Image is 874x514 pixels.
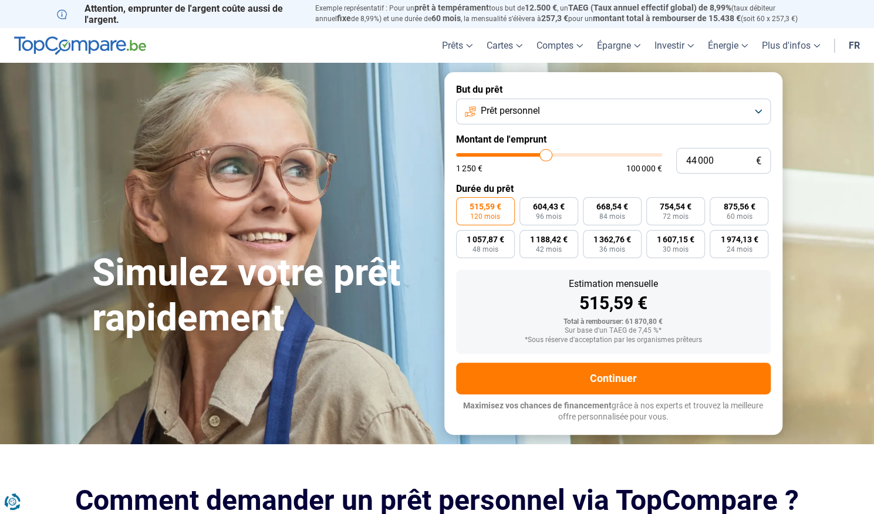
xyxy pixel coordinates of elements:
[431,13,461,23] span: 60 mois
[657,235,694,244] span: 1 607,15 €
[456,183,771,194] label: Durée du prêt
[456,84,771,95] label: But du prêt
[465,295,761,312] div: 515,59 €
[755,28,827,63] a: Plus d'infos
[465,327,761,335] div: Sur base d'un TAEG de 7,45 %*
[463,401,612,410] span: Maximisez vos chances de financement
[315,3,818,24] p: Exemple représentatif : Pour un tous but de , un (taux débiteur annuel de 8,99%) et une durée de ...
[470,213,500,220] span: 120 mois
[568,3,731,12] span: TAEG (Taux annuel effectif global) de 8,99%
[470,202,501,211] span: 515,59 €
[530,235,568,244] span: 1 188,42 €
[541,13,568,23] span: 257,3 €
[536,246,562,253] span: 42 mois
[726,246,752,253] span: 24 mois
[593,235,631,244] span: 1 362,76 €
[435,28,480,63] a: Prêts
[701,28,755,63] a: Énergie
[480,28,529,63] a: Cartes
[660,202,691,211] span: 754,54 €
[626,164,662,173] span: 100 000 €
[456,99,771,124] button: Prêt personnel
[481,104,540,117] span: Prêt personnel
[14,36,146,55] img: TopCompare
[720,235,758,244] span: 1 974,13 €
[465,318,761,326] div: Total à rembourser: 61 870,80 €
[536,213,562,220] span: 96 mois
[533,202,565,211] span: 604,43 €
[726,213,752,220] span: 60 mois
[465,279,761,289] div: Estimation mensuelle
[647,28,701,63] a: Investir
[57,3,301,25] p: Attention, emprunter de l'argent coûte aussi de l'argent.
[473,246,498,253] span: 48 mois
[596,202,628,211] span: 668,54 €
[456,164,482,173] span: 1 250 €
[456,363,771,394] button: Continuer
[456,400,771,423] p: grâce à nos experts et trouvez la meilleure offre personnalisée pour vous.
[842,28,867,63] a: fr
[756,156,761,166] span: €
[465,336,761,344] div: *Sous réserve d'acceptation par les organismes prêteurs
[525,3,557,12] span: 12.500 €
[663,246,689,253] span: 30 mois
[599,213,625,220] span: 84 mois
[663,213,689,220] span: 72 mois
[590,28,647,63] a: Épargne
[414,3,489,12] span: prêt à tempérament
[593,13,741,23] span: montant total à rembourser de 15.438 €
[92,251,430,341] h1: Simulez votre prêt rapidement
[599,246,625,253] span: 36 mois
[467,235,504,244] span: 1 057,87 €
[337,13,351,23] span: fixe
[723,202,755,211] span: 875,56 €
[529,28,590,63] a: Comptes
[456,134,771,145] label: Montant de l'emprunt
